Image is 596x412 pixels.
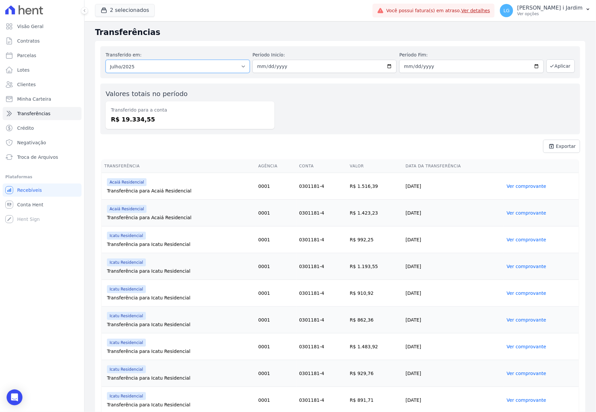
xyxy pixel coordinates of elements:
a: Ver comprovante [507,184,546,189]
div: Transferência para Icatu Residencial [107,375,253,381]
span: Conta Hent [17,201,43,208]
label: Valores totais no período [106,90,188,98]
span: Parcelas [17,52,36,59]
a: Lotes [3,63,82,77]
dt: Transferido para a conta [111,107,269,114]
td: [DATE] [403,253,504,280]
a: Minha Carteira [3,92,82,106]
th: Conta [296,159,347,173]
span: Icatu Residencial [107,285,146,293]
td: R$ 1.423,23 [347,200,403,226]
td: [DATE] [403,200,504,226]
td: 0001 [256,226,297,253]
td: 0001 [256,280,297,307]
th: Agência [256,159,297,173]
span: Você possui fatura(s) em atraso. [386,7,490,14]
div: Transferência para Acaiá Residencial [107,188,253,194]
td: R$ 929,76 [347,360,403,387]
td: 0001 [256,333,297,360]
a: Parcelas [3,49,82,62]
td: [DATE] [403,173,504,200]
div: Transferência para Icatu Residencial [107,241,253,248]
a: Ver detalhes [461,8,490,13]
td: [DATE] [403,280,504,307]
span: Icatu Residencial [107,258,146,266]
button: Aplicar [546,59,575,73]
td: 0301181-4 [296,200,347,226]
button: LG [PERSON_NAME] i Jardim Ver opções [495,1,596,20]
a: Ver comprovante [507,264,546,269]
label: Período Inicío: [252,51,397,58]
td: R$ 1.516,39 [347,173,403,200]
span: Recebíveis [17,187,42,193]
div: Transferência para Acaiá Residencial [107,214,253,221]
td: 0301181-4 [296,307,347,333]
div: Transferência para Icatu Residencial [107,294,253,301]
div: Transferência para Icatu Residencial [107,401,253,408]
span: Lotes [17,67,30,73]
div: Plataformas [5,173,79,181]
td: R$ 1.193,55 [347,253,403,280]
td: [DATE] [403,333,504,360]
a: Ver comprovante [507,210,546,216]
td: R$ 992,25 [347,226,403,253]
label: Transferido em: [106,52,142,57]
button: 2 selecionados [95,4,155,17]
span: Exportar [556,144,576,148]
td: R$ 910,92 [347,280,403,307]
a: Ver comprovante [507,237,546,242]
a: Conta Hent [3,198,82,211]
dd: R$ 19.334,55 [111,115,269,124]
span: Negativação [17,139,46,146]
a: Transferências [3,107,82,120]
td: 0001 [256,200,297,226]
a: Contratos [3,34,82,48]
span: Transferências [17,110,50,117]
i: unarchive [549,143,555,149]
div: Open Intercom Messenger [7,390,22,405]
span: Contratos [17,38,40,44]
a: Clientes [3,78,82,91]
td: [DATE] [403,226,504,253]
th: Transferência [102,159,256,173]
div: Transferência para Icatu Residencial [107,348,253,355]
td: 0301181-4 [296,333,347,360]
a: Negativação [3,136,82,149]
div: Transferência para Icatu Residencial [107,268,253,274]
span: Icatu Residencial [107,392,146,400]
a: unarchive Exportar [543,140,580,153]
span: Icatu Residencial [107,339,146,347]
td: [DATE] [403,307,504,333]
span: Icatu Residencial [107,312,146,320]
p: Ver opções [517,11,583,17]
a: Crédito [3,121,82,135]
td: R$ 862,36 [347,307,403,333]
td: 0301181-4 [296,226,347,253]
a: Recebíveis [3,184,82,197]
p: [PERSON_NAME] i Jardim [517,5,583,11]
span: Icatu Residencial [107,232,146,240]
td: 0001 [256,173,297,200]
span: Troca de Arquivos [17,154,58,160]
span: Clientes [17,81,36,88]
td: 0301181-4 [296,360,347,387]
a: Ver comprovante [507,397,546,403]
td: R$ 1.483,92 [347,333,403,360]
span: Visão Geral [17,23,44,30]
span: Acaiá Residencial [107,178,147,186]
th: Valor [347,159,403,173]
td: 0001 [256,253,297,280]
span: LG [504,8,510,13]
td: 0301181-4 [296,173,347,200]
td: 0301181-4 [296,253,347,280]
a: Ver comprovante [507,291,546,296]
th: Data da Transferência [403,159,504,173]
td: 0001 [256,307,297,333]
a: Troca de Arquivos [3,151,82,164]
span: Acaiá Residencial [107,205,147,213]
a: Ver comprovante [507,317,546,323]
td: 0301181-4 [296,280,347,307]
a: Ver comprovante [507,344,546,349]
label: Período Fim: [399,51,544,58]
a: Visão Geral [3,20,82,33]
